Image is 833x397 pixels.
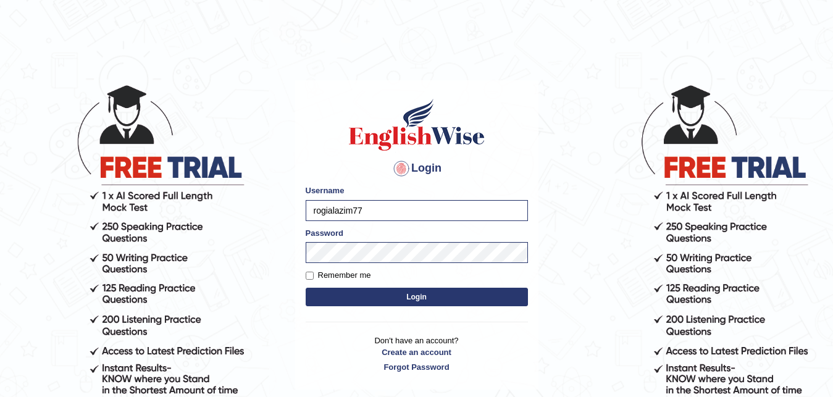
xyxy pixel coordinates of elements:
a: Forgot Password [306,361,528,373]
button: Login [306,288,528,306]
label: Password [306,227,343,239]
img: Logo of English Wise sign in for intelligent practice with AI [346,97,487,153]
a: Create an account [306,346,528,358]
input: Remember me [306,272,314,280]
label: Remember me [306,269,371,282]
label: Username [306,185,345,196]
h4: Login [306,159,528,178]
p: Don't have an account? [306,335,528,373]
